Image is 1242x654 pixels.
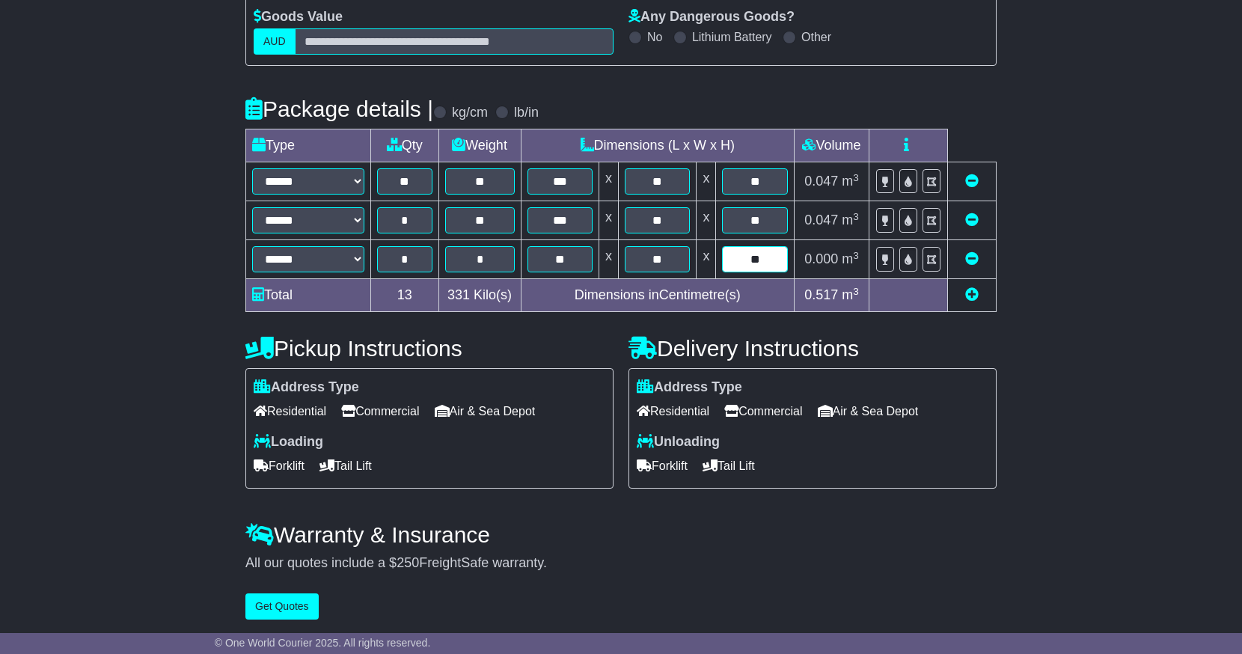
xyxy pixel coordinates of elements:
[804,251,838,266] span: 0.000
[965,174,979,189] a: Remove this item
[697,162,716,201] td: x
[254,400,326,423] span: Residential
[514,105,539,121] label: lb/in
[245,97,433,121] h4: Package details |
[254,28,296,55] label: AUD
[341,400,419,423] span: Commercial
[521,129,794,162] td: Dimensions (L x W x H)
[254,454,305,477] span: Forklift
[438,129,521,162] td: Weight
[628,336,997,361] h4: Delivery Instructions
[245,593,319,620] button: Get Quotes
[319,454,372,477] span: Tail Lift
[804,174,838,189] span: 0.047
[245,522,997,547] h4: Warranty & Insurance
[371,279,439,312] td: 13
[254,9,343,25] label: Goods Value
[245,336,614,361] h4: Pickup Instructions
[246,129,371,162] td: Type
[692,30,772,44] label: Lithium Battery
[647,30,662,44] label: No
[452,105,488,121] label: kg/cm
[397,555,419,570] span: 250
[599,162,619,201] td: x
[697,240,716,279] td: x
[801,30,831,44] label: Other
[599,240,619,279] td: x
[637,379,742,396] label: Address Type
[965,213,979,227] a: Remove this item
[435,400,536,423] span: Air & Sea Depot
[804,287,838,302] span: 0.517
[794,129,869,162] td: Volume
[853,286,859,297] sup: 3
[246,279,371,312] td: Total
[842,287,859,302] span: m
[254,379,359,396] label: Address Type
[842,213,859,227] span: m
[853,250,859,261] sup: 3
[628,9,795,25] label: Any Dangerous Goods?
[599,201,619,240] td: x
[697,201,716,240] td: x
[371,129,439,162] td: Qty
[853,211,859,222] sup: 3
[637,454,688,477] span: Forklift
[245,555,997,572] div: All our quotes include a $ FreightSafe warranty.
[804,213,838,227] span: 0.047
[447,287,470,302] span: 331
[842,174,859,189] span: m
[637,434,720,450] label: Unloading
[842,251,859,266] span: m
[215,637,431,649] span: © One World Courier 2025. All rights reserved.
[521,279,794,312] td: Dimensions in Centimetre(s)
[818,400,919,423] span: Air & Sea Depot
[724,400,802,423] span: Commercial
[853,172,859,183] sup: 3
[965,251,979,266] a: Remove this item
[965,287,979,302] a: Add new item
[637,400,709,423] span: Residential
[438,279,521,312] td: Kilo(s)
[254,434,323,450] label: Loading
[703,454,755,477] span: Tail Lift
